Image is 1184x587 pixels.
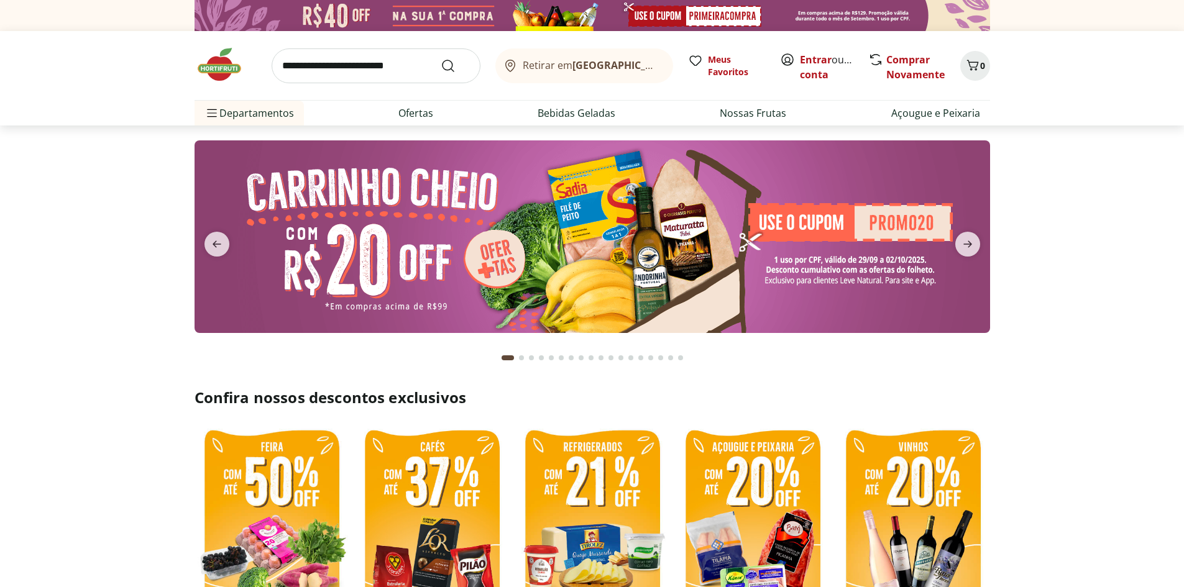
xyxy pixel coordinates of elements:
[272,48,480,83] input: search
[398,106,433,121] a: Ofertas
[960,51,990,81] button: Carrinho
[526,343,536,373] button: Go to page 3 from fs-carousel
[688,53,765,78] a: Meus Favoritos
[980,60,985,71] span: 0
[800,53,832,66] a: Entrar
[546,343,556,373] button: Go to page 5 from fs-carousel
[616,343,626,373] button: Go to page 12 from fs-carousel
[536,343,546,373] button: Go to page 4 from fs-carousel
[636,343,646,373] button: Go to page 14 from fs-carousel
[204,98,219,128] button: Menu
[441,58,470,73] button: Submit Search
[576,343,586,373] button: Go to page 8 from fs-carousel
[676,343,686,373] button: Go to page 18 from fs-carousel
[945,232,990,257] button: next
[195,232,239,257] button: previous
[195,140,990,333] img: cupom
[538,106,615,121] a: Bebidas Geladas
[646,343,656,373] button: Go to page 15 from fs-carousel
[666,343,676,373] button: Go to page 17 from fs-carousel
[626,343,636,373] button: Go to page 13 from fs-carousel
[516,343,526,373] button: Go to page 2 from fs-carousel
[566,343,576,373] button: Go to page 7 from fs-carousel
[606,343,616,373] button: Go to page 11 from fs-carousel
[195,46,257,83] img: Hortifruti
[886,53,945,81] a: Comprar Novamente
[708,53,765,78] span: Meus Favoritos
[556,343,566,373] button: Go to page 6 from fs-carousel
[523,60,660,71] span: Retirar em
[656,343,666,373] button: Go to page 16 from fs-carousel
[499,343,516,373] button: Current page from fs-carousel
[596,343,606,373] button: Go to page 10 from fs-carousel
[586,343,596,373] button: Go to page 9 from fs-carousel
[800,52,855,82] span: ou
[495,48,673,83] button: Retirar em[GEOGRAPHIC_DATA]/[GEOGRAPHIC_DATA]
[195,388,990,407] h2: Confira nossos descontos exclusivos
[572,58,782,72] b: [GEOGRAPHIC_DATA]/[GEOGRAPHIC_DATA]
[720,106,786,121] a: Nossas Frutas
[800,53,868,81] a: Criar conta
[891,106,980,121] a: Açougue e Peixaria
[204,98,294,128] span: Departamentos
